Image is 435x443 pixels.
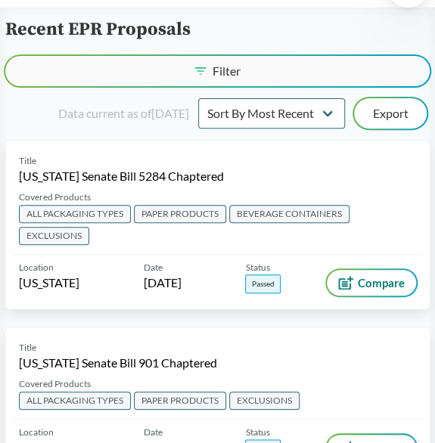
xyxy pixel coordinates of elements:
span: BEVERAGE CONTAINERS [229,205,350,223]
span: Compare [358,277,405,289]
span: ALL PACKAGING TYPES [19,205,131,223]
h2: Recent EPR Proposals [5,20,412,40]
span: PAPER PRODUCTS [134,392,226,410]
span: [DATE] [144,274,182,291]
div: Data current as of [DATE] [58,104,189,122]
span: Passed [245,274,281,293]
span: [US_STATE] [19,274,79,291]
span: [US_STATE] Senate Bill 5284 Chaptered [19,168,224,184]
span: [US_STATE] Senate Bill 901 Chaptered [19,355,217,371]
span: Date [144,261,163,274]
span: EXCLUSIONS [229,392,300,410]
button: Export [354,98,427,129]
span: Filter [213,65,241,77]
button: Filter [5,56,430,86]
span: EXCLUSIONS [19,227,89,245]
span: ALL PACKAGING TYPES [19,392,131,410]
span: Location [19,426,54,439]
span: Covered Products [19,377,91,391]
span: Covered Products [19,191,91,204]
span: PAPER PRODUCTS [134,205,226,223]
span: Date [144,426,163,439]
span: Status [245,261,269,274]
span: Location [19,261,54,274]
button: Compare [327,270,416,296]
span: Status [245,426,269,439]
span: Title [19,154,36,168]
span: Title [19,341,36,355]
